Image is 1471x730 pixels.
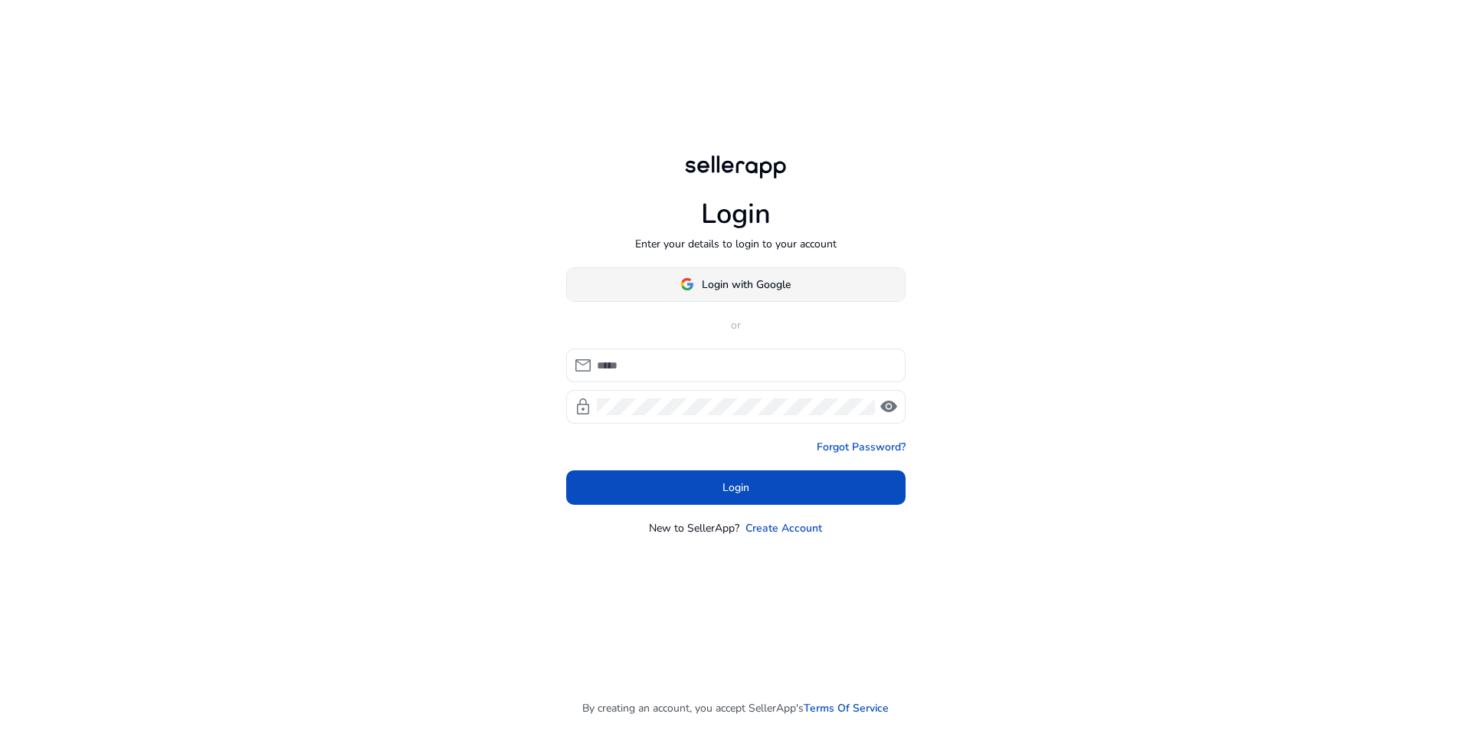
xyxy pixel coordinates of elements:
span: mail [574,356,592,375]
span: Login with Google [702,277,791,293]
p: New to SellerApp? [649,520,739,536]
img: google-logo.svg [680,277,694,291]
button: Login [566,470,906,505]
span: Login [722,480,749,496]
span: lock [574,398,592,416]
p: or [566,317,906,333]
span: visibility [880,398,898,416]
a: Create Account [745,520,822,536]
a: Forgot Password? [817,439,906,455]
button: Login with Google [566,267,906,302]
a: Terms Of Service [804,700,889,716]
h1: Login [701,198,771,231]
p: Enter your details to login to your account [635,236,837,252]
